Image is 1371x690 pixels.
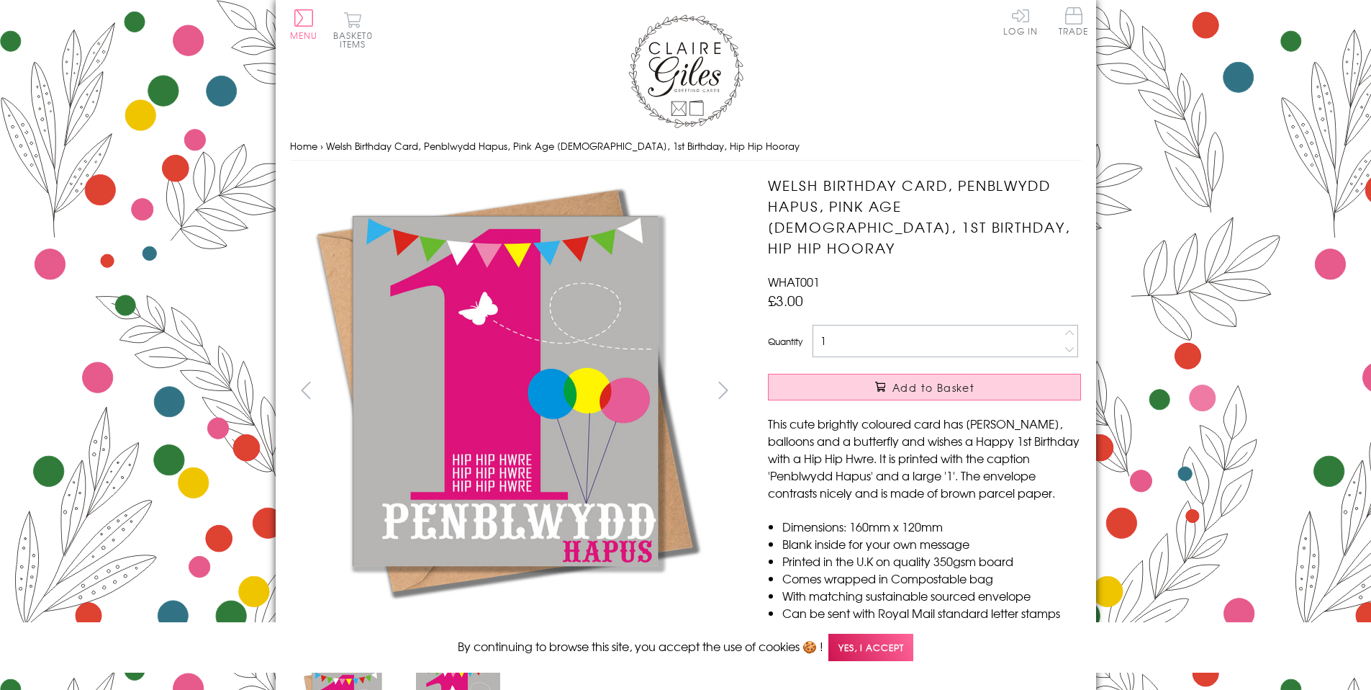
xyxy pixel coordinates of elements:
[628,14,743,128] img: Claire Giles Greetings Cards
[768,335,802,348] label: Quantity
[768,374,1081,400] button: Add to Basket
[326,139,800,153] span: Welsh Birthday Card, Penblwydd Hapus, Pink Age [DEMOGRAPHIC_DATA], 1st Birthday, Hip Hip Hooray
[290,139,317,153] a: Home
[1059,7,1089,38] a: Trade
[768,273,820,290] span: WHAT001
[782,604,1081,622] li: Can be sent with Royal Mail standard letter stamps
[290,175,722,607] img: Welsh Birthday Card, Penblwydd Hapus, Pink Age 1, 1st Birthday, Hip Hip Hooray
[768,415,1081,501] p: This cute brightly coloured card has [PERSON_NAME], balloons and a butterfly and wishes a Happy 1...
[290,29,318,42] span: Menu
[782,518,1081,535] li: Dimensions: 160mm x 120mm
[1003,7,1038,35] a: Log In
[290,132,1082,161] nav: breadcrumbs
[782,570,1081,587] li: Comes wrapped in Compostable bag
[768,175,1081,258] h1: Welsh Birthday Card, Penblwydd Hapus, Pink Age [DEMOGRAPHIC_DATA], 1st Birthday, Hip Hip Hooray
[290,374,322,406] button: prev
[707,374,739,406] button: next
[892,380,974,395] span: Add to Basket
[768,290,803,310] span: £3.00
[828,634,913,662] span: Yes, I accept
[290,9,318,40] button: Menu
[320,139,323,153] span: ›
[1059,7,1089,35] span: Trade
[782,552,1081,570] li: Printed in the U.K on quality 350gsm board
[333,12,373,48] button: Basket0 items
[340,29,373,50] span: 0 items
[782,587,1081,604] li: With matching sustainable sourced envelope
[782,535,1081,552] li: Blank inside for your own message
